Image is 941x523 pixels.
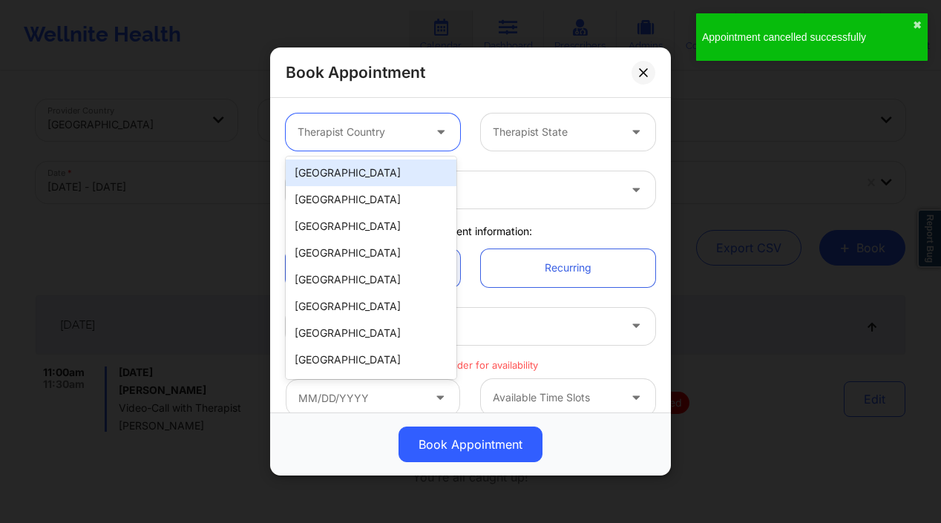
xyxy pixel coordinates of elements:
div: [GEOGRAPHIC_DATA] [286,320,456,346]
div: [GEOGRAPHIC_DATA] [286,159,456,186]
div: [GEOGRAPHIC_DATA] [286,266,456,293]
div: Appointment information: [275,224,666,239]
div: [GEOGRAPHIC_DATA] [286,373,456,400]
div: [GEOGRAPHIC_DATA] [286,213,456,240]
div: [GEOGRAPHIC_DATA] [286,293,456,320]
p: Select provider for availability [286,358,655,372]
div: [GEOGRAPHIC_DATA] [286,240,456,266]
div: Appointment cancelled successfully [702,30,913,45]
div: [GEOGRAPHIC_DATA] [286,346,456,373]
a: Recurring [481,249,655,287]
h2: Book Appointment [286,62,425,82]
button: close [913,19,922,31]
div: [GEOGRAPHIC_DATA] [286,186,456,213]
input: MM/DD/YYYY [286,379,460,416]
button: Book Appointment [399,427,542,462]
